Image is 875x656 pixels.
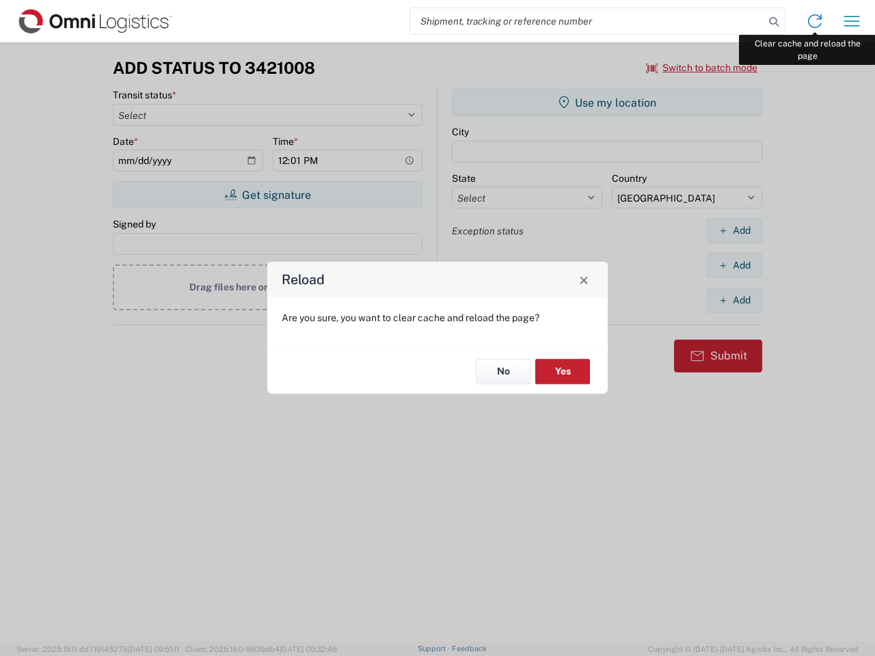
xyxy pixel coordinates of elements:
button: Close [574,270,593,289]
h4: Reload [282,270,325,290]
button: No [476,359,530,384]
p: Are you sure, you want to clear cache and reload the page? [282,312,593,324]
button: Yes [535,359,590,384]
input: Shipment, tracking or reference number [410,8,764,34]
